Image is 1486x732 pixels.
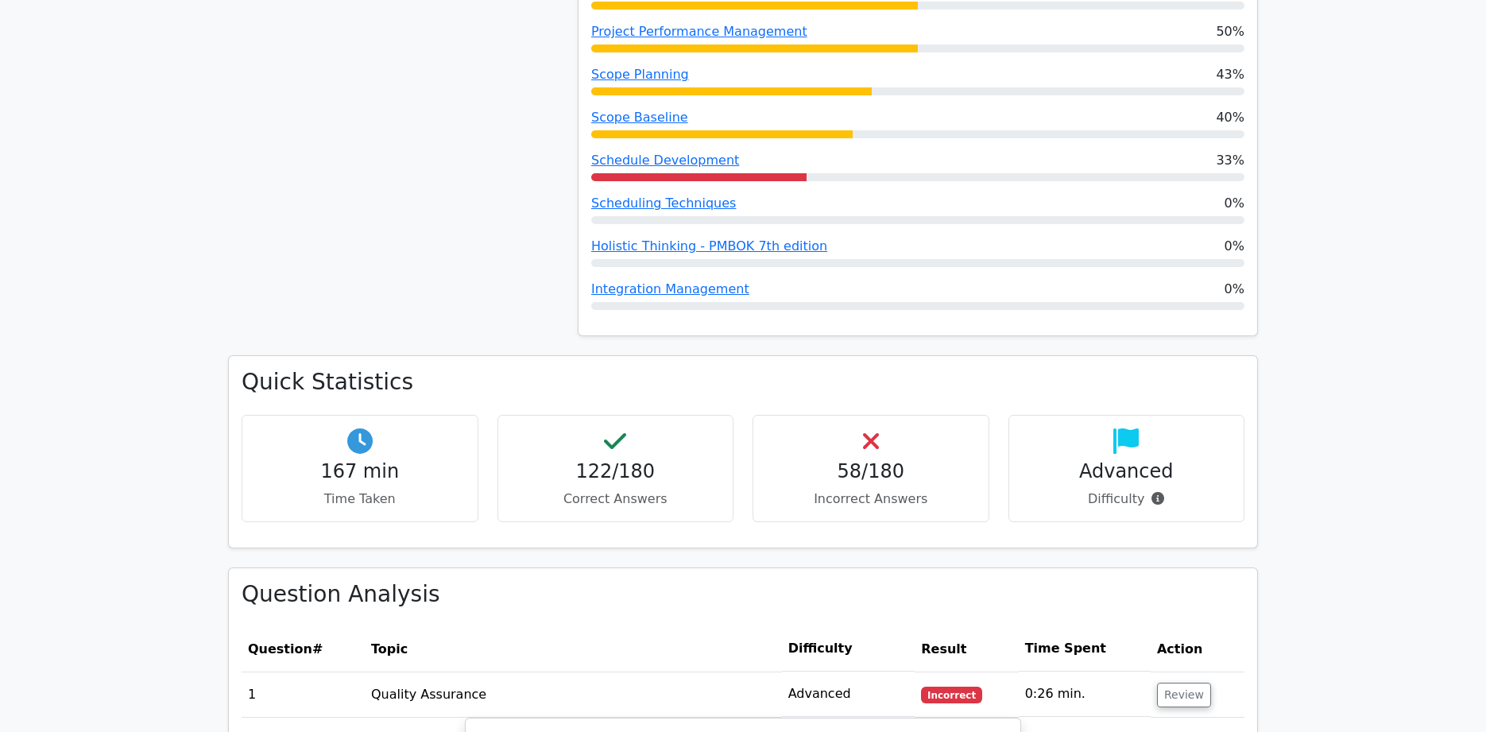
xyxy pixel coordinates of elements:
[1225,194,1244,213] span: 0%
[591,67,689,82] a: Scope Planning
[1216,108,1244,127] span: 40%
[511,460,721,483] h4: 122/180
[1157,683,1211,707] button: Review
[365,626,782,672] th: Topic
[766,490,976,509] p: Incorrect Answers
[255,490,465,509] p: Time Taken
[242,672,365,717] td: 1
[242,581,1244,608] h3: Question Analysis
[915,626,1018,672] th: Result
[1225,237,1244,256] span: 0%
[921,687,982,703] span: Incorrect
[1019,626,1151,672] th: Time Spent
[242,626,365,672] th: #
[1216,65,1244,84] span: 43%
[766,460,976,483] h4: 58/180
[591,196,736,211] a: Scheduling Techniques
[591,24,807,39] a: Project Performance Management
[1216,151,1244,170] span: 33%
[242,369,1244,396] h3: Quick Statistics
[1151,626,1244,672] th: Action
[782,672,915,717] td: Advanced
[365,672,782,717] td: Quality Assurance
[591,281,749,296] a: Integration Management
[591,110,688,125] a: Scope Baseline
[255,460,465,483] h4: 167 min
[1022,460,1232,483] h4: Advanced
[1019,672,1151,717] td: 0:26 min.
[1225,280,1244,299] span: 0%
[591,238,827,254] a: Holistic Thinking - PMBOK 7th edition
[511,490,721,509] p: Correct Answers
[248,641,312,656] span: Question
[782,626,915,672] th: Difficulty
[591,153,739,168] a: Schedule Development
[1216,22,1244,41] span: 50%
[1022,490,1232,509] p: Difficulty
